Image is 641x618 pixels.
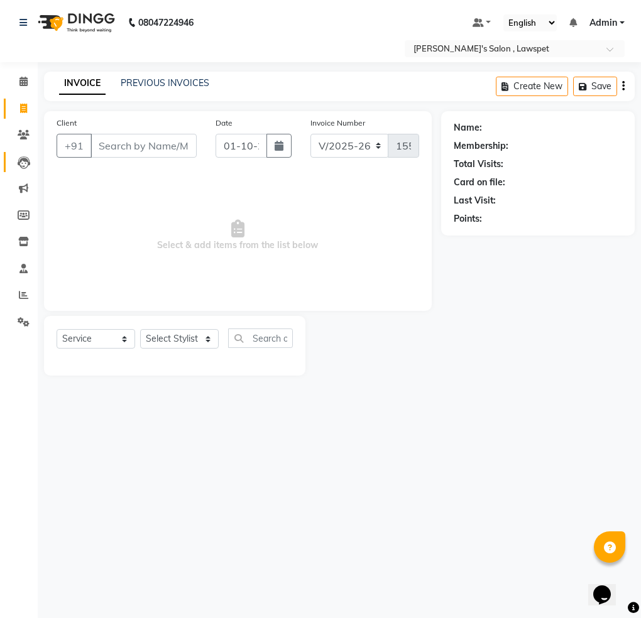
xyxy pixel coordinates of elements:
img: logo [32,5,118,40]
div: Membership: [454,139,508,153]
button: Save [573,77,617,96]
iframe: chat widget [588,568,628,605]
span: Admin [589,16,617,30]
div: Last Visit: [454,194,496,207]
a: INVOICE [59,72,106,95]
label: Date [216,117,233,129]
div: Points: [454,212,482,225]
input: Search or Scan [228,328,293,348]
span: Select & add items from the list below [57,173,419,298]
div: Name: [454,121,482,134]
div: Card on file: [454,176,505,189]
b: 08047224946 [138,5,194,40]
input: Search by Name/Mobile/Email/Code [90,134,197,158]
button: Create New [496,77,568,96]
div: Total Visits: [454,158,503,171]
label: Client [57,117,77,129]
label: Invoice Number [310,117,365,129]
a: PREVIOUS INVOICES [121,77,209,89]
button: +91 [57,134,92,158]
